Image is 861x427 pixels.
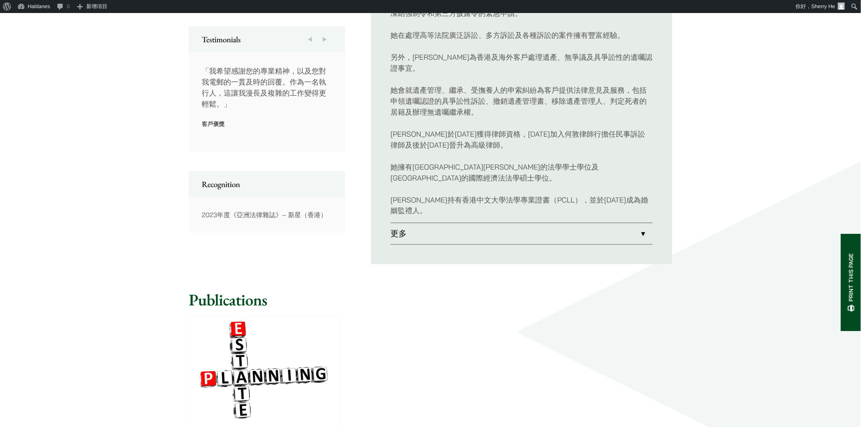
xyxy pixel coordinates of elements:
[391,85,653,118] p: 她會就遺產管理、繼承、受撫養人的申索糾紛為客戶提供法律意見及服務，包括申領遺囑認證的具爭訟性訴訟、撤銷遺產管理書、移除遺產管理人、判定死者的居籍及辦理無遺囑繼承權。
[391,129,653,150] p: [PERSON_NAME]於[DATE]獲得律師資格，[DATE]加入何敦律師行擔任民事訴訟律師及後於[DATE]晉升為高級律師。
[303,26,317,52] button: Previous
[202,65,332,109] p: 「我希望感謝您的專業精神，以及您對我電郵的一貫及時的回覆。作為一名執行人，這讓我漫長及複雜的工作變得更輕鬆。」
[391,194,653,216] p: [PERSON_NAME]持有香港中文大學法學專業證書（PCLL），並於[DATE]成為婚姻監禮人。
[202,210,332,220] p: 2023年度《亞洲法律雜誌》– 新星（香港）
[202,35,332,44] h2: Testimonials
[317,26,332,52] button: Next
[391,223,653,244] a: 更多
[391,52,653,74] p: 另外，[PERSON_NAME]為香港及海外客戶處理遺產、無爭議及具爭訟性的遺囑認證事宜。
[391,30,653,41] p: 她在處理高等法院廣泛訴訟、多方訴訟及各種訴訟的案件擁有豐富經驗。
[202,120,332,128] p: 客戶褒獎
[811,3,835,9] span: Sherry He
[189,290,672,310] h2: Publications
[391,161,653,183] p: 她擁有[GEOGRAPHIC_DATA][PERSON_NAME]的法學學士學位及[GEOGRAPHIC_DATA]的國際經濟法法學碩士學位。
[202,179,332,189] h2: Recognition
